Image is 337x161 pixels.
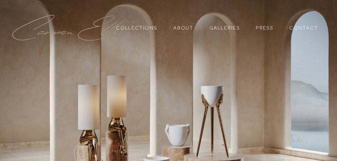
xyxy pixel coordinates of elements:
[12,15,123,41] img: Carmen Ellis Studio
[289,22,318,34] a: Contact
[256,22,273,34] a: Press
[116,22,157,34] a: Collections
[173,24,194,31] a: About
[209,24,240,31] a: Galleries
